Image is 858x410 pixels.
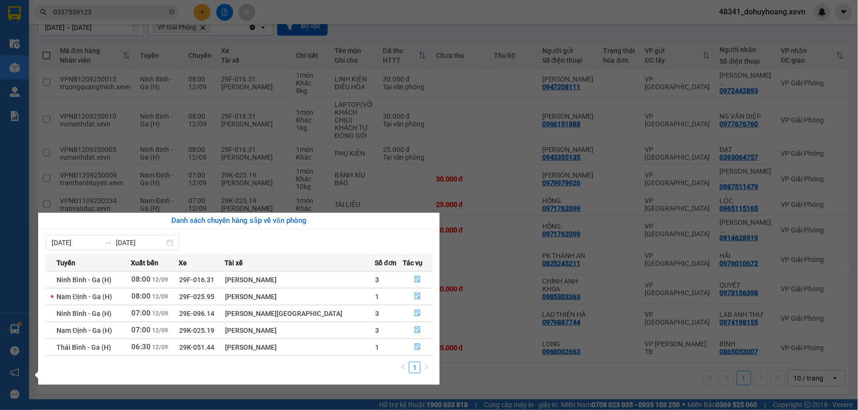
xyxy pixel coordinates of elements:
span: 07:00 [131,326,151,334]
div: [PERSON_NAME] [225,325,374,336]
button: file-done [403,340,432,355]
span: 06:30 [131,342,151,351]
li: Next Page [421,362,432,373]
span: 3 [375,327,379,334]
span: 12/09 [152,327,168,334]
span: Ninh Bình - Ga (H) [56,276,112,284]
span: file-done [414,343,421,351]
span: file-done [414,310,421,317]
div: [PERSON_NAME] [225,342,374,353]
span: Nam Định - Ga (H) [56,327,112,334]
span: swap-right [104,239,112,246]
span: right [423,364,429,370]
span: 29F-025.95 [179,293,214,301]
div: [PERSON_NAME][GEOGRAPHIC_DATA] [225,308,374,319]
li: 1 [409,362,421,373]
button: file-done [403,289,432,304]
button: file-done [403,272,432,287]
button: left [397,362,409,373]
span: Xuất bến [131,258,158,268]
li: Previous Page [397,362,409,373]
span: 3 [375,276,379,284]
span: 12/09 [152,276,168,283]
span: file-done [414,327,421,334]
input: Đến ngày [116,237,165,248]
button: file-done [403,306,432,321]
span: 1 [375,293,379,301]
span: Tuyến [56,258,75,268]
button: file-done [403,323,432,338]
span: file-done [414,293,421,301]
div: [PERSON_NAME] [225,291,374,302]
span: Ninh Bình - Ga (H) [56,310,112,317]
a: 1 [409,362,420,373]
div: Danh sách chuyến hàng sắp về văn phòng [46,215,432,227]
button: right [421,362,432,373]
span: file-done [414,276,421,284]
span: Nam Định - Ga (H) [56,293,112,301]
div: [PERSON_NAME] [225,274,374,285]
span: Thái Bình - Ga (H) [56,343,111,351]
span: to [104,239,112,246]
span: 29K-051.44 [179,343,214,351]
span: left [400,364,406,370]
span: Tác vụ [403,258,422,268]
span: 12/09 [152,293,168,300]
span: 1 [375,343,379,351]
span: 29F-016.31 [179,276,214,284]
span: 3 [375,310,379,317]
span: Số đơn [375,258,396,268]
span: 08:00 [131,275,151,284]
input: Từ ngày [52,237,100,248]
span: Xe [179,258,187,268]
span: 08:00 [131,292,151,301]
span: 29E-096.14 [179,310,214,317]
span: Tài xế [225,258,243,268]
span: 12/09 [152,344,168,351]
span: 12/09 [152,310,168,317]
span: 07:00 [131,309,151,317]
span: 29K-025.19 [179,327,214,334]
